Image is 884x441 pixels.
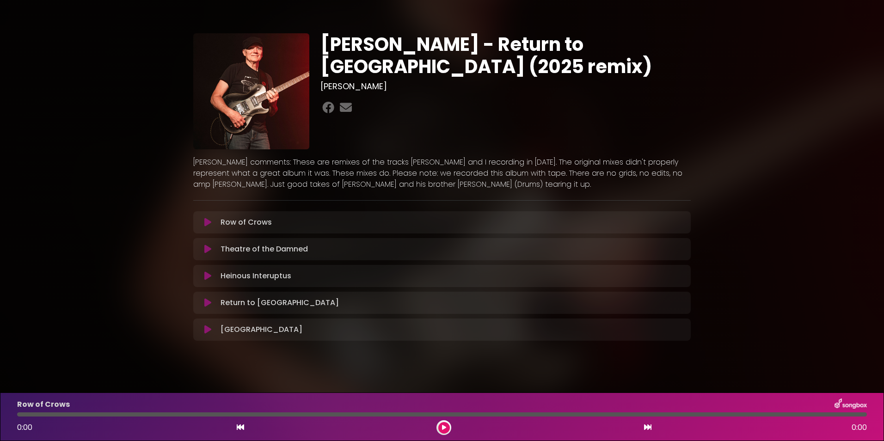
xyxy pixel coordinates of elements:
p: Heinous Interuptus [221,270,291,282]
img: pDVBrwh7RPKHHeJLn922 [193,33,309,149]
h3: [PERSON_NAME] [320,81,691,92]
p: Theatre of the Damned [221,244,308,255]
p: Return to [GEOGRAPHIC_DATA] [221,297,339,308]
p: [GEOGRAPHIC_DATA] [221,324,302,335]
p: [PERSON_NAME] comments: These are remixes of the tracks [PERSON_NAME] and I recording in [DATE]. ... [193,157,691,190]
h1: [PERSON_NAME] - Return to [GEOGRAPHIC_DATA] (2025 remix) [320,33,691,78]
p: Row of Crows [221,217,272,228]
